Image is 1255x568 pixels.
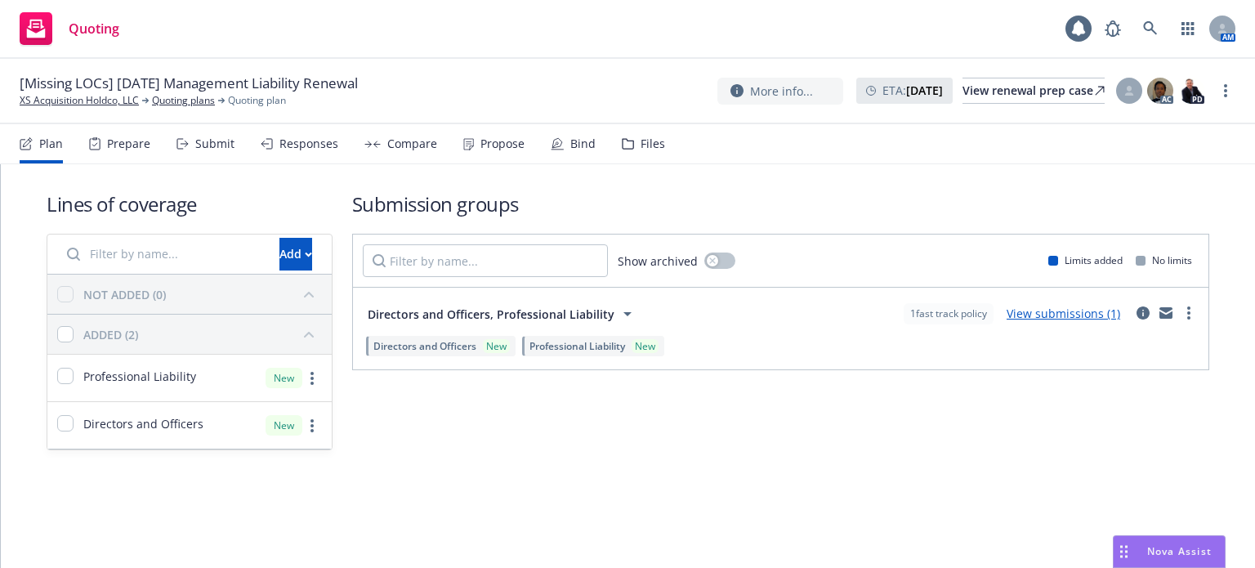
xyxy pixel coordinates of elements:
a: Switch app [1172,12,1204,45]
input: Filter by name... [57,238,270,271]
span: Professional Liability [529,339,625,353]
span: Directors and Officers, Professional Liability [368,306,614,323]
strong: [DATE] [906,83,943,98]
a: Search [1134,12,1167,45]
a: Quoting [13,6,126,51]
a: more [1179,303,1199,323]
a: circleInformation [1133,303,1153,323]
div: Plan [39,137,63,150]
img: photo [1178,78,1204,104]
a: more [302,369,322,388]
a: Report a Bug [1096,12,1129,45]
div: Files [641,137,665,150]
span: Professional Liability [83,368,196,385]
a: Quoting plans [152,93,215,108]
button: NOT ADDED (0) [83,281,322,307]
span: ETA : [882,82,943,99]
div: No limits [1136,253,1192,267]
span: Show archived [618,253,698,270]
span: 1 fast track policy [910,306,987,321]
div: Add [279,239,312,270]
a: more [302,416,322,436]
div: Propose [480,137,525,150]
div: New [632,339,659,353]
a: View submissions (1) [1007,306,1120,321]
div: Drag to move [1114,536,1134,567]
div: Submit [195,137,234,150]
div: View renewal prep case [962,78,1105,103]
div: New [483,339,510,353]
span: Quoting [69,22,119,35]
div: Prepare [107,137,150,150]
button: Add [279,238,312,271]
a: mail [1156,303,1176,323]
a: more [1216,81,1235,101]
span: Directors and Officers [373,339,476,353]
img: photo [1147,78,1173,104]
div: New [266,368,302,388]
span: [Missing LOCs] [DATE] Management Liability Renewal [20,74,358,93]
div: Responses [279,137,338,150]
div: New [266,415,302,436]
button: Directors and Officers, Professional Liability [363,297,642,330]
h1: Lines of coverage [47,190,333,217]
button: More info... [717,78,843,105]
span: Quoting plan [228,93,286,108]
div: ADDED (2) [83,326,138,343]
span: More info... [750,83,813,100]
button: Nova Assist [1113,535,1226,568]
div: Bind [570,137,596,150]
span: Nova Assist [1147,544,1212,558]
div: Compare [387,137,437,150]
h1: Submission groups [352,190,1209,217]
span: Directors and Officers [83,415,203,432]
a: XS Acquisition Holdco, LLC [20,93,139,108]
button: ADDED (2) [83,321,322,347]
div: Limits added [1048,253,1123,267]
a: View renewal prep case [962,78,1105,104]
div: NOT ADDED (0) [83,286,166,303]
input: Filter by name... [363,244,608,277]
